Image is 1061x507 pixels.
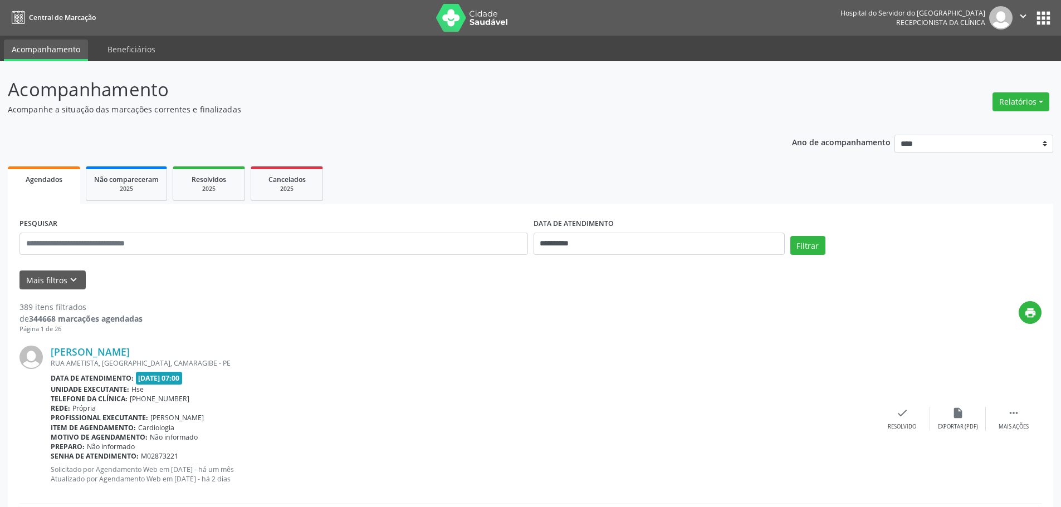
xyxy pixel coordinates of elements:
div: 2025 [181,185,237,193]
span: Própria [72,403,96,413]
strong: 344668 marcações agendadas [29,313,143,324]
b: Item de agendamento: [51,423,136,432]
i:  [1017,10,1029,22]
div: Hospital do Servidor do [GEOGRAPHIC_DATA] [840,8,985,18]
button: Filtrar [790,236,825,255]
div: de [19,313,143,324]
i: keyboard_arrow_down [67,274,80,286]
p: Ano de acompanhamento [792,135,891,149]
span: [DATE] 07:00 [136,372,183,385]
b: Telefone da clínica: [51,394,128,403]
span: Agendados [26,175,62,184]
span: Resolvidos [192,175,226,184]
b: Unidade executante: [51,385,129,394]
span: Recepcionista da clínica [896,18,985,27]
a: Acompanhamento [4,40,88,61]
div: 2025 [259,185,315,193]
span: Não informado [87,442,135,451]
span: Cancelados [268,175,306,184]
div: Mais ações [999,423,1029,431]
span: Hse [131,385,144,394]
button: Relatórios [992,92,1049,111]
div: Página 1 de 26 [19,324,143,334]
span: Central de Marcação [29,13,96,22]
p: Solicitado por Agendamento Web em [DATE] - há um mês Atualizado por Agendamento Web em [DATE] - h... [51,465,874,484]
span: Não informado [150,432,198,442]
div: Resolvido [888,423,916,431]
label: DATA DE ATENDIMENTO [534,215,614,233]
b: Data de atendimento: [51,373,134,383]
button: Mais filtroskeyboard_arrow_down [19,270,86,290]
span: [PHONE_NUMBER] [130,394,189,403]
button:  [1013,6,1034,29]
p: Acompanhe a situação das marcações correntes e finalizadas [8,104,740,115]
div: RUA AMETISTA, [GEOGRAPHIC_DATA], CAMARAGIBE - PE [51,358,874,368]
b: Rede: [51,403,70,413]
div: 389 itens filtrados [19,301,143,313]
label: PESQUISAR [19,215,57,233]
a: [PERSON_NAME] [51,346,130,358]
span: Não compareceram [94,175,159,184]
div: Exportar (PDF) [938,423,978,431]
p: Acompanhamento [8,76,740,104]
a: Central de Marcação [8,8,96,27]
b: Motivo de agendamento: [51,432,148,442]
div: 2025 [94,185,159,193]
i: print [1024,307,1036,319]
a: Beneficiários [100,40,163,59]
span: Cardiologia [138,423,174,432]
span: M02873221 [141,451,178,461]
button: apps [1034,8,1053,28]
img: img [989,6,1013,29]
span: [PERSON_NAME] [150,413,204,422]
b: Preparo: [51,442,85,451]
i: insert_drive_file [952,407,964,419]
button: print [1019,301,1042,324]
i: check [896,407,908,419]
i:  [1008,407,1020,419]
b: Profissional executante: [51,413,148,422]
img: img [19,346,43,369]
b: Senha de atendimento: [51,451,139,461]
